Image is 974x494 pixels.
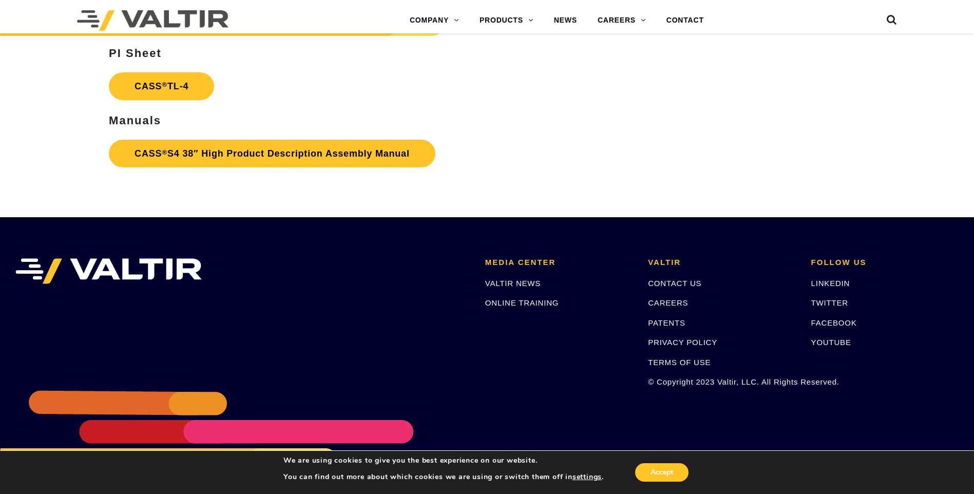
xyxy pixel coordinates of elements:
[811,279,850,288] a: LINKEDIN
[572,472,602,482] button: settings
[283,456,604,465] p: We are using cookies to give you the best experience on our website.
[811,298,848,307] a: TWITTER
[811,258,959,267] h2: FOLLOW US
[544,10,587,31] a: NEWS
[469,10,544,31] a: PRODUCTS
[485,279,541,288] a: VALTIR NEWS
[109,72,214,100] a: CASS®TL-4
[109,140,435,167] a: CASS®S4 38″ High Product Description Assembly Manual
[399,10,469,31] a: COMPANY
[109,114,161,127] strong: Manuals
[648,318,685,327] a: PATENTS
[15,258,202,284] img: VALTIR
[485,298,559,307] a: ONLINE TRAINING
[648,279,701,288] a: CONTACT US
[648,338,717,347] a: PRIVACY POLICY
[811,338,851,347] a: YOUTUBE
[635,463,689,482] button: Accept
[587,10,656,31] a: CAREERS
[648,376,795,388] p: © Copyright 2023 Valtir, LLC. All Rights Reserved.
[485,258,633,267] h2: MEDIA CENTER
[648,358,711,367] a: TERMS OF USE
[77,10,228,31] img: Valtir
[162,148,167,156] sup: ®
[656,10,714,31] a: CONTACT
[648,298,688,307] a: CAREERS
[162,81,167,88] sup: ®
[109,47,162,60] strong: PI Sheet
[283,472,604,482] p: You can find out more about which cookies we are using or switch them off in .
[811,318,857,327] a: FACEBOOK
[648,258,795,267] h2: VALTIR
